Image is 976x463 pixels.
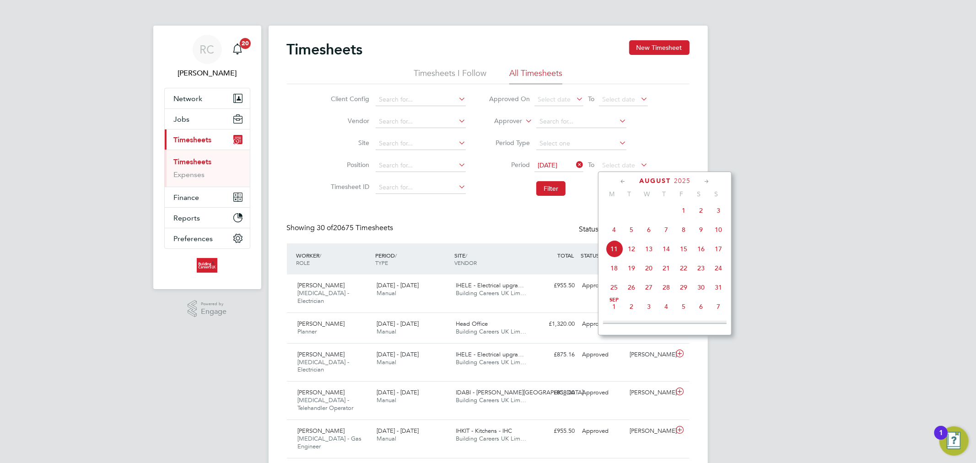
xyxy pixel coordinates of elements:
span: Manual [377,328,396,335]
span: Preferences [174,234,213,243]
div: £875.16 [531,347,579,362]
input: Search for... [376,159,466,172]
span: 25 [605,279,623,296]
span: 6 [692,298,710,315]
a: 20 [228,35,247,64]
span: Building Careers UK Lim… [456,289,526,297]
span: [MEDICAL_DATA] - Gas Engineer [298,435,362,450]
span: 18 [605,259,623,277]
input: Search for... [376,93,466,106]
span: 1 [605,298,623,315]
span: Building Careers UK Lim… [456,358,526,366]
span: 24 [710,259,727,277]
span: Network [174,94,203,103]
span: 29 [675,279,692,296]
span: [PERSON_NAME] [298,388,345,396]
span: W [638,190,655,198]
span: 13 [692,318,710,335]
span: 1 [675,202,692,219]
span: Reports [174,214,200,222]
span: Building Careers UK Lim… [456,396,526,404]
span: 9 [623,318,640,335]
li: Timesheets I Follow [414,68,486,84]
span: [PERSON_NAME] [298,281,345,289]
span: 23 [692,259,710,277]
span: VENDOR [454,259,477,266]
span: / [320,252,322,259]
button: Filter [536,181,566,196]
label: Position [328,161,369,169]
button: Open Resource Center, 1 new notification [939,426,969,456]
span: 20 [240,38,251,49]
span: Select date [602,161,635,169]
button: Finance [165,187,250,207]
button: Jobs [165,109,250,129]
span: [MEDICAL_DATA] - Electrician [298,289,350,305]
span: 8 [605,318,623,335]
div: 1 [939,433,943,445]
span: 22 [675,259,692,277]
span: 31 [710,279,727,296]
span: Select date [538,95,571,103]
div: £858.00 [531,385,579,400]
span: [DATE] - [DATE] [377,427,419,435]
label: Period Type [489,139,530,147]
span: M [603,190,620,198]
span: 16 [692,240,710,258]
a: Expenses [174,170,205,179]
label: Client Config [328,95,369,103]
input: Search for... [536,115,626,128]
span: Head Office [456,320,488,328]
span: 8 [675,221,692,238]
label: Approver [481,117,522,126]
span: Building Careers UK Lim… [456,435,526,442]
div: [PERSON_NAME] [626,424,674,439]
span: 15 [675,240,692,258]
div: Approved [579,347,626,362]
input: Search for... [376,181,466,194]
button: Timesheets [165,129,250,150]
span: Jobs [174,115,190,124]
span: 5 [675,298,692,315]
span: 10 [640,318,658,335]
span: 26 [623,279,640,296]
div: [PERSON_NAME] [626,385,674,400]
label: Timesheet ID [328,183,369,191]
span: / [395,252,397,259]
span: [PERSON_NAME] [298,320,345,328]
span: 12 [675,318,692,335]
span: 14 [658,240,675,258]
span: 21 [658,259,675,277]
span: To [585,93,597,105]
div: Approved [579,317,626,332]
div: Timesheets [165,150,250,187]
span: 27 [640,279,658,296]
span: T [655,190,673,198]
button: New Timesheet [629,40,690,55]
span: F [673,190,690,198]
span: 17 [710,240,727,258]
span: 11 [658,318,675,335]
nav: Main navigation [153,26,261,289]
span: Select date [602,95,635,103]
span: Timesheets [174,135,212,144]
span: 2025 [674,177,690,185]
span: 11 [605,240,623,258]
span: / [465,252,467,259]
div: SITE [452,247,531,271]
span: 4 [658,298,675,315]
span: Manual [377,396,396,404]
span: 19 [623,259,640,277]
span: 7 [658,221,675,238]
span: 14 [710,318,727,335]
span: [PERSON_NAME] [298,427,345,435]
div: £955.50 [531,278,579,293]
div: £955.50 [531,424,579,439]
span: Building Careers UK Lim… [456,328,526,335]
span: 30 [692,279,710,296]
span: ROLE [297,259,310,266]
span: [DATE] - [DATE] [377,388,419,396]
span: [PERSON_NAME] [298,350,345,358]
div: STATUS [579,247,626,264]
img: buildingcareersuk-logo-retina.png [197,258,217,273]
